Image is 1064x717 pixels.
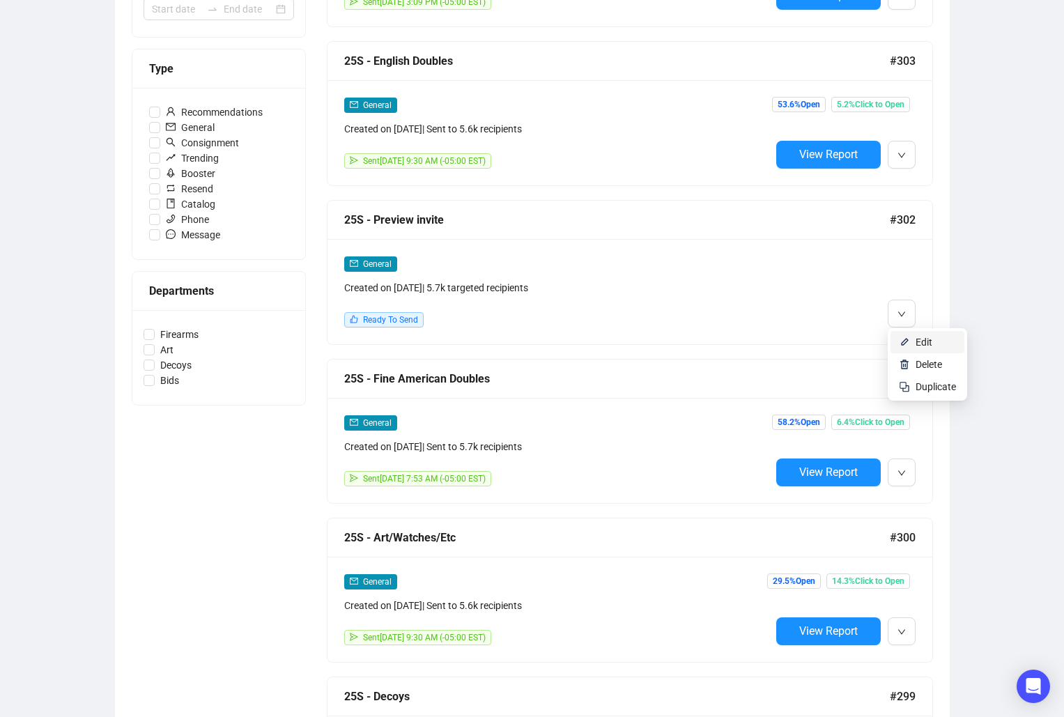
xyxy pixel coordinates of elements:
[160,105,268,120] span: Recommendations
[363,259,392,269] span: General
[799,148,858,161] span: View Report
[363,100,392,110] span: General
[350,633,358,641] span: send
[344,688,890,705] div: 25S - Decoys
[160,212,215,227] span: Phone
[916,381,956,392] span: Duplicate
[344,52,890,70] div: 25S - English Doubles
[899,381,910,392] img: svg+xml;base64,PHN2ZyB4bWxucz0iaHR0cDovL3d3dy53My5vcmcvMjAwMC9zdmciIHdpZHRoPSIyNCIgaGVpZ2h0PSIyNC...
[160,227,226,242] span: Message
[327,359,933,504] a: 25S - Fine American Doubles#301mailGeneralCreated on [DATE]| Sent to 5.7k recipientssendSent[DATE...
[350,474,358,482] span: send
[899,359,910,370] img: svg+xml;base64,PHN2ZyB4bWxucz0iaHR0cDovL3d3dy53My5vcmcvMjAwMC9zdmciIHhtbG5zOnhsaW5rPSJodHRwOi8vd3...
[772,415,826,430] span: 58.2% Open
[916,337,932,348] span: Edit
[1017,670,1050,703] div: Open Intercom Messenger
[776,141,881,169] button: View Report
[890,688,916,705] span: #299
[152,1,201,17] input: Start date
[799,465,858,479] span: View Report
[207,3,218,15] span: swap-right
[776,458,881,486] button: View Report
[224,1,273,17] input: End date
[831,97,910,112] span: 5.2% Click to Open
[890,211,916,229] span: #302
[344,439,771,454] div: Created on [DATE] | Sent to 5.7k recipients
[149,60,288,77] div: Type
[155,342,179,357] span: Art
[166,168,176,178] span: rocket
[149,282,288,300] div: Departments
[166,229,176,239] span: message
[344,529,890,546] div: 25S - Art/Watches/Etc
[160,166,221,181] span: Booster
[155,327,204,342] span: Firearms
[897,628,906,636] span: down
[826,573,910,589] span: 14.3% Click to Open
[344,370,890,387] div: 25S - Fine American Doubles
[916,359,942,370] span: Delete
[897,469,906,477] span: down
[363,418,392,428] span: General
[350,100,358,109] span: mail
[799,624,858,638] span: View Report
[363,315,418,325] span: Ready To Send
[166,199,176,208] span: book
[327,41,933,186] a: 25S - English Doubles#303mailGeneralCreated on [DATE]| Sent to 5.6k recipientssendSent[DATE] 9:30...
[897,151,906,160] span: down
[344,280,771,295] div: Created on [DATE] | 5.7k targeted recipients
[776,617,881,645] button: View Report
[890,529,916,546] span: #300
[327,518,933,663] a: 25S - Art/Watches/Etc#300mailGeneralCreated on [DATE]| Sent to 5.6k recipientssendSent[DATE] 9:30...
[363,633,486,642] span: Sent [DATE] 9:30 AM (-05:00 EST)
[166,183,176,193] span: retweet
[350,315,358,323] span: like
[344,121,771,137] div: Created on [DATE] | Sent to 5.6k recipients
[160,135,245,151] span: Consignment
[363,474,486,484] span: Sent [DATE] 7:53 AM (-05:00 EST)
[344,598,771,613] div: Created on [DATE] | Sent to 5.6k recipients
[350,156,358,164] span: send
[831,415,910,430] span: 6.4% Click to Open
[166,137,176,147] span: search
[772,97,826,112] span: 53.6% Open
[166,122,176,132] span: mail
[160,196,221,212] span: Catalog
[155,373,185,388] span: Bids
[350,577,358,585] span: mail
[344,211,890,229] div: 25S - Preview invite
[166,153,176,162] span: rise
[166,107,176,116] span: user
[160,151,224,166] span: Trending
[327,200,933,345] a: 25S - Preview invite#302mailGeneralCreated on [DATE]| 5.7k targeted recipientslikeReady To Send
[207,3,218,15] span: to
[160,120,220,135] span: General
[363,577,392,587] span: General
[767,573,821,589] span: 29.5% Open
[897,310,906,318] span: down
[350,259,358,268] span: mail
[350,418,358,426] span: mail
[155,357,197,373] span: Decoys
[899,337,910,348] img: svg+xml;base64,PHN2ZyB4bWxucz0iaHR0cDovL3d3dy53My5vcmcvMjAwMC9zdmciIHhtbG5zOnhsaW5rPSJodHRwOi8vd3...
[160,181,219,196] span: Resend
[890,52,916,70] span: #303
[166,214,176,224] span: phone
[363,156,486,166] span: Sent [DATE] 9:30 AM (-05:00 EST)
